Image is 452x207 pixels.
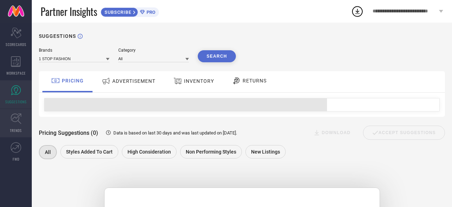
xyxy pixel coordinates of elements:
span: Data is based on last 30 days and was last updated on [DATE] . [113,130,237,136]
div: Brands [39,48,109,53]
span: SCORECARDS [6,42,26,47]
span: Pricing Suggestions (0) [39,130,98,136]
span: PRO [145,10,155,15]
span: SUGGESTIONS [5,99,27,104]
span: ADVERTISEMENT [112,78,155,84]
span: Styles Added To Cart [66,149,113,155]
div: Category [118,48,189,53]
button: Search [198,50,236,62]
span: FWD [13,156,19,162]
span: SUBSCRIBE [101,10,133,15]
a: SUBSCRIBEPRO [101,6,159,17]
span: Non Performing Styles [186,149,236,155]
span: High Consideration [127,149,171,155]
span: Partner Insights [41,4,97,19]
h1: SUGGESTIONS [39,33,76,39]
span: TRENDS [10,128,22,133]
span: INVENTORY [184,78,214,84]
div: Accept Suggestions [363,126,445,140]
span: All [45,149,51,155]
span: New Listings [251,149,280,155]
span: WORKSPACE [6,70,26,76]
span: RETURNS [243,78,267,84]
div: Open download list [351,5,364,18]
span: PRICING [62,78,84,84]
